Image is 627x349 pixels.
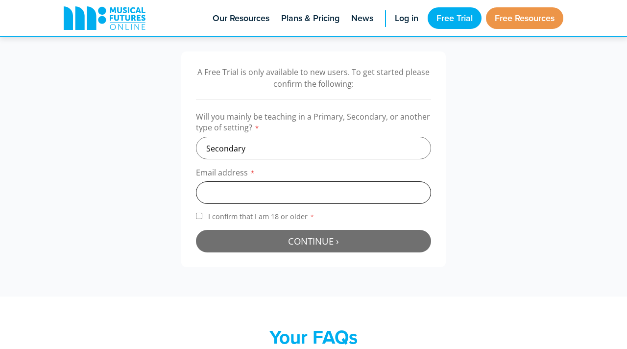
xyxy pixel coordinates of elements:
[288,235,339,247] span: Continue ›
[196,111,431,137] label: Will you mainly be teaching in a Primary, Secondary, or another type of setting?
[196,230,431,252] button: Continue ›
[122,326,505,349] h2: Your FAQs
[196,66,431,90] p: A Free Trial is only available to new users. To get started please confirm the following:
[281,12,339,25] span: Plans & Pricing
[206,212,316,221] span: I confirm that I am 18 or older
[486,7,563,29] a: Free Resources
[428,7,482,29] a: Free Trial
[196,167,431,181] label: Email address
[196,213,202,219] input: I confirm that I am 18 or older*
[351,12,373,25] span: News
[395,12,418,25] span: Log in
[213,12,269,25] span: Our Resources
